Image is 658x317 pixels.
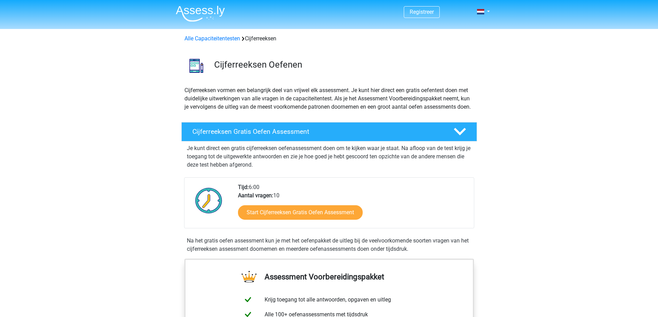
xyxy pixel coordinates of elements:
[192,128,442,136] h4: Cijferreeksen Gratis Oefen Assessment
[238,192,273,199] b: Aantal vragen:
[214,59,471,70] h3: Cijferreeksen Oefenen
[238,205,363,220] a: Start Cijferreeksen Gratis Oefen Assessment
[233,183,474,228] div: 6:00 10
[410,9,434,15] a: Registreer
[176,6,225,22] img: Assessly
[179,122,480,141] a: Cijferreeksen Gratis Oefen Assessment
[238,184,249,190] b: Tijd:
[187,144,471,169] p: Je kunt direct een gratis cijferreeksen oefenassessment doen om te kijken waar je staat. Na afloo...
[184,35,240,42] a: Alle Capaciteitentesten
[184,86,474,111] p: Cijferreeksen vormen een belangrijk deel van vrijwel elk assessment. Je kunt hier direct een grat...
[182,51,211,80] img: cijferreeksen
[191,183,226,218] img: Klok
[184,237,474,253] div: Na het gratis oefen assessment kun je met het oefenpakket de uitleg bij de veelvoorkomende soorte...
[182,34,477,43] div: Cijferreeksen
